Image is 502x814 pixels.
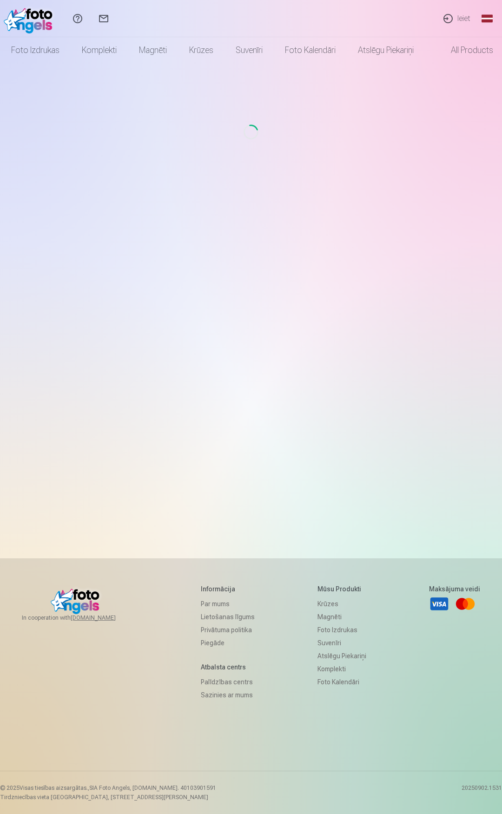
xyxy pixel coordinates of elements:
a: Magnēti [128,37,178,63]
span: In cooperation with [22,614,138,622]
a: Visa [429,594,449,614]
span: SIA Foto Angels, [DOMAIN_NAME]. 40103901591 [89,785,216,791]
a: Krūzes [317,597,366,610]
a: Foto izdrukas [317,623,366,636]
a: Par mums [201,597,255,610]
a: Foto kalendāri [274,37,347,63]
h5: Informācija [201,584,255,594]
p: 20250902.1531 [462,784,502,801]
h5: Mūsu produkti [317,584,366,594]
h5: Atbalsta centrs [201,662,255,672]
a: Foto kalendāri [317,675,366,688]
a: Magnēti [317,610,366,623]
a: Komplekti [317,662,366,675]
a: Privātuma politika [201,623,255,636]
a: Piegāde [201,636,255,649]
a: Palīdzības centrs [201,675,255,688]
a: [DOMAIN_NAME] [71,614,138,622]
a: Komplekti [71,37,128,63]
a: Atslēgu piekariņi [317,649,366,662]
img: /fa1 [4,4,57,33]
h5: Maksājuma veidi [429,584,480,594]
a: Krūzes [178,37,225,63]
a: Mastercard [455,594,476,614]
a: Suvenīri [225,37,274,63]
a: Suvenīri [317,636,366,649]
a: Sazinies ar mums [201,688,255,701]
a: Lietošanas līgums [201,610,255,623]
a: Atslēgu piekariņi [347,37,425,63]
